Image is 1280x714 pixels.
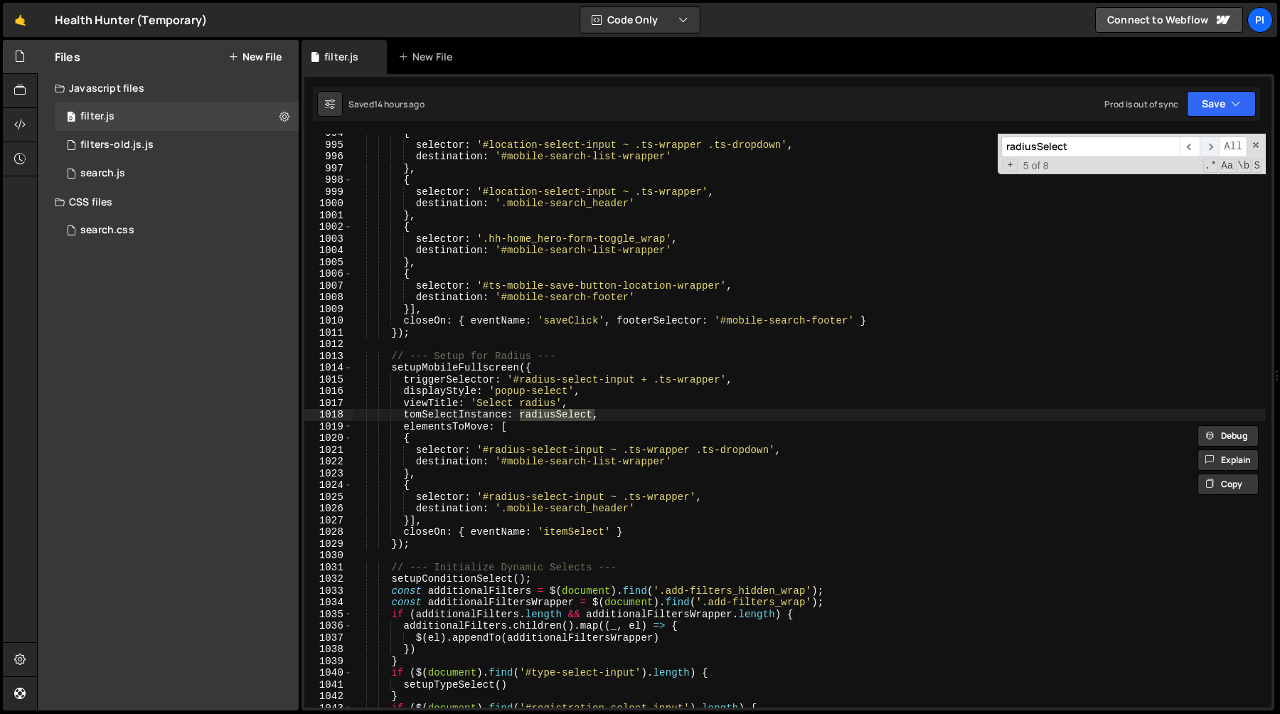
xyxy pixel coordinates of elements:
div: 1015 [304,374,353,386]
div: Health Hunter (Temporary) [55,11,207,28]
div: 1011 [304,327,353,339]
div: 1028 [304,526,353,538]
div: 14 hours ago [374,98,425,110]
span: Toggle Replace mode [1003,159,1018,172]
h2: Files [55,49,80,65]
div: 994 [304,127,353,139]
div: 1001 [304,210,353,222]
div: search.css [80,224,134,237]
div: 1036 [304,620,353,632]
div: 16494/45743.css [55,216,299,245]
span: ​ [1180,137,1200,157]
div: 1025 [304,491,353,503]
div: 1004 [304,245,353,257]
div: 1020 [304,432,353,444]
span: 5 of 8 [1018,160,1055,172]
div: 1024 [304,479,353,491]
div: Prod is out of sync [1104,98,1178,110]
span: 0 [67,112,75,124]
div: 1017 [304,398,353,410]
button: New File [228,51,282,63]
div: 16494/44708.js [55,102,299,131]
div: 1040 [304,667,353,679]
div: 1037 [304,632,353,644]
div: 1038 [304,644,353,656]
button: Explain [1198,449,1259,471]
span: ​ [1200,137,1220,157]
span: Alt-Enter [1219,137,1247,157]
div: filter.js [324,50,358,64]
div: 1042 [304,691,353,703]
div: 1022 [304,456,353,468]
div: 16494/45764.js [55,131,299,159]
div: search.js [80,167,125,180]
span: CaseSensitive Search [1220,159,1234,173]
a: Pi [1247,7,1273,33]
button: Copy [1198,474,1259,495]
div: 1035 [304,609,353,621]
div: 1016 [304,385,353,398]
a: 🤙 [3,3,38,37]
div: 1005 [304,257,353,269]
div: 996 [304,151,353,163]
div: 1032 [304,573,353,585]
div: 1007 [304,280,353,292]
div: Saved [348,98,425,110]
div: New File [398,50,458,64]
div: 1000 [304,198,353,210]
div: 1013 [304,351,353,363]
div: 999 [304,186,353,198]
div: 997 [304,163,353,175]
div: 1018 [304,409,353,421]
div: 1030 [304,550,353,562]
div: 1023 [304,468,353,480]
div: 16494/45041.js [55,159,299,188]
div: filters-old.js.js [80,139,154,151]
div: 1008 [304,292,353,304]
div: CSS files [38,188,299,216]
a: Connect to Webflow [1095,7,1243,33]
button: Debug [1198,425,1259,447]
button: Code Only [580,7,700,33]
div: 1012 [304,339,353,351]
span: RegExp Search [1203,159,1218,173]
div: 1006 [304,268,353,280]
div: 1026 [304,503,353,515]
div: 1027 [304,515,353,527]
div: 1041 [304,679,353,691]
div: 1033 [304,585,353,597]
div: filter.js [80,110,114,123]
div: 1021 [304,444,353,457]
div: 1014 [304,362,353,374]
span: Search In Selection [1252,159,1262,173]
div: 1029 [304,538,353,550]
div: 1010 [304,315,353,327]
div: 1019 [304,421,353,433]
div: 1009 [304,304,353,316]
div: 1034 [304,597,353,609]
div: 998 [304,174,353,186]
div: 1031 [304,562,353,574]
div: 1039 [304,656,353,668]
span: Whole Word Search [1236,159,1251,173]
div: 995 [304,139,353,151]
div: 1002 [304,221,353,233]
div: Javascript files [38,74,299,102]
button: Save [1187,91,1256,117]
input: Search for [1001,137,1180,157]
div: 1003 [304,233,353,245]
